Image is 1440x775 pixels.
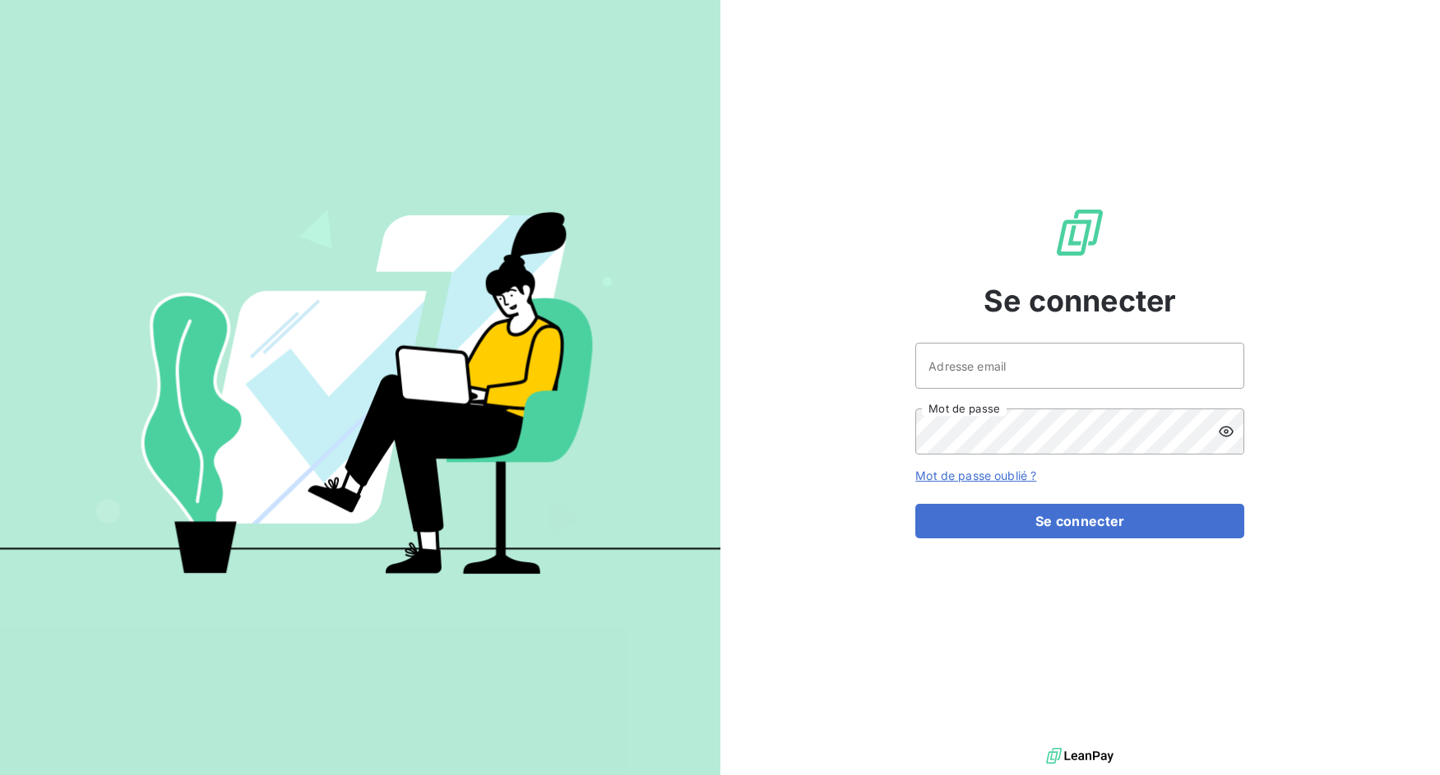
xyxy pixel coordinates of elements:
[984,279,1176,323] span: Se connecter
[915,504,1244,538] button: Se connecter
[915,468,1036,482] a: Mot de passe oublié ?
[1053,206,1106,259] img: Logo LeanPay
[1046,744,1114,768] img: logo
[915,343,1244,389] input: placeholder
